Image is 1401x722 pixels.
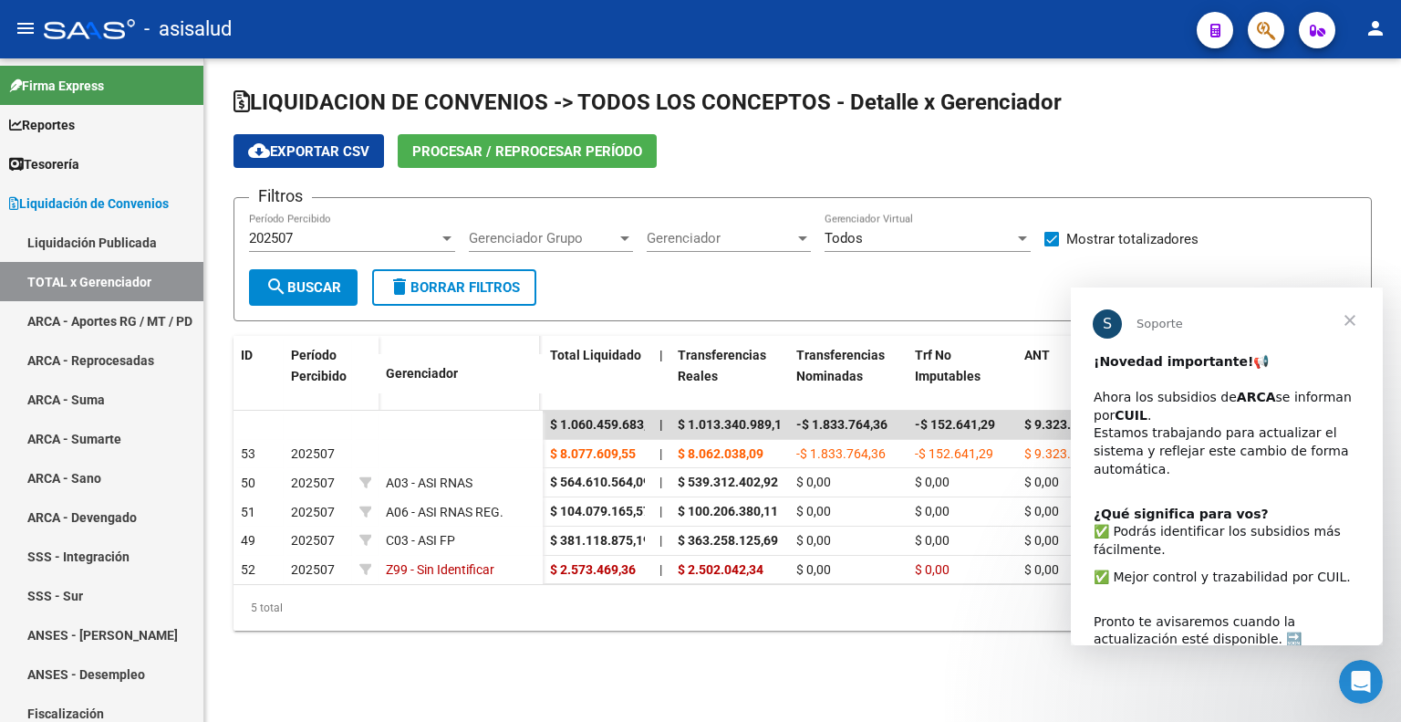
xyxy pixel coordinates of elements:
span: 202507 [291,533,335,548]
span: Gerenciador [647,230,794,246]
iframe: Intercom live chat mensaje [1071,288,1383,645]
span: 53 [241,446,255,461]
span: $ 0,00 [796,504,831,518]
datatable-header-cell: Transferencias Reales [670,336,789,416]
span: $ 0,00 [915,533,950,548]
span: Todos [825,230,863,246]
span: Gerenciador [386,366,458,381]
span: Exportar CSV [248,143,369,160]
span: $ 2.502.042,34 [678,562,763,577]
span: -$ 152.641,29 [915,446,993,461]
span: 51 [241,505,255,519]
div: Pronto te avisaremos cuando la actualización esté disponible. 🔜 [23,308,289,361]
span: 202507 [249,230,293,246]
span: | [659,562,662,577]
span: -$ 152.641,29 [915,417,995,432]
mat-icon: menu [15,17,36,39]
datatable-header-cell: Transferencias Nominadas [789,336,908,416]
span: $ 1.060.459.683,76 [550,417,661,432]
span: - asisalud [144,9,232,49]
span: $ 0,00 [915,562,950,577]
datatable-header-cell: Gerenciador [379,354,543,393]
datatable-header-cell: Período Percibido [284,336,352,413]
span: $ 0,00 [796,562,831,577]
mat-icon: person [1365,17,1386,39]
datatable-header-cell: Total Liquidado [543,336,652,416]
span: $ 0,00 [915,475,950,489]
span: $ 0,00 [1024,533,1059,548]
span: Firma Express [9,76,104,96]
span: ID [241,348,253,362]
span: $ 0,00 [1024,562,1059,577]
span: -$ 1.833.764,36 [796,417,887,432]
datatable-header-cell: ANT [1017,336,1126,416]
span: $ 9.323.588,72 [1024,446,1110,461]
span: | [659,446,662,461]
iframe: Intercom live chat [1339,660,1383,704]
span: Tesorería [9,154,79,174]
span: | [659,417,663,432]
span: Liquidación de Convenios [9,194,169,214]
button: Borrar Filtros [372,269,536,306]
span: 50 [241,476,255,490]
span: 202507 [291,446,335,461]
span: $ 104.079.165,57 [550,504,650,518]
span: A06 - ASI RNAS REG. [386,505,503,519]
span: | [659,533,662,548]
span: Total Liquidado [550,348,641,362]
button: Buscar [249,269,358,306]
datatable-header-cell: ID [233,336,284,413]
mat-icon: cloud_download [248,140,270,162]
span: Z99 - Sin Identificar [386,562,494,577]
span: $ 9.323.588,72 [1024,417,1110,432]
span: $ 0,00 [796,533,831,548]
span: | [659,348,663,362]
mat-icon: delete [389,276,410,298]
span: 52 [241,562,255,577]
span: 202507 [291,562,335,577]
span: $ 363.258.125,69 [678,533,778,548]
span: $ 0,00 [1024,504,1059,518]
div: 5 total [233,585,1372,631]
mat-icon: search [265,276,287,298]
span: $ 1.013.340.989,15 [678,417,789,432]
span: $ 100.206.380,11 [678,504,778,518]
button: Exportar CSV [233,134,384,168]
span: $ 8.077.609,55 [550,446,636,461]
datatable-header-cell: Trf No Imputables [908,336,1017,416]
span: $ 0,00 [915,504,950,518]
span: -$ 1.833.764,36 [796,446,886,461]
span: C03 - ASI FP [386,533,455,548]
span: | [659,475,662,489]
span: 202507 [291,476,335,490]
span: 202507 [291,505,335,519]
span: Buscar [265,279,341,296]
span: Reportes [9,115,75,135]
datatable-header-cell: | [652,336,670,416]
span: $ 564.610.564,09 [550,475,650,489]
span: Gerenciador Grupo [469,230,617,246]
h3: Filtros [249,183,312,209]
button: Procesar / Reprocesar período [398,134,657,168]
span: ANT [1024,348,1050,362]
span: $ 539.312.402,92 [678,475,778,489]
span: Trf No Imputables [915,348,981,383]
span: $ 381.118.875,19 [550,533,650,548]
span: Período Percibido [291,348,347,383]
span: $ 8.062.038,09 [678,446,763,461]
span: Transferencias Nominadas [796,348,885,383]
span: $ 0,00 [796,475,831,489]
span: $ 0,00 [1024,475,1059,489]
span: 49 [241,533,255,548]
span: LIQUIDACION DE CONVENIOS -> TODOS LOS CONCEPTOS - Detalle x Gerenciador [233,89,1062,115]
span: Transferencias Reales [678,348,766,383]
